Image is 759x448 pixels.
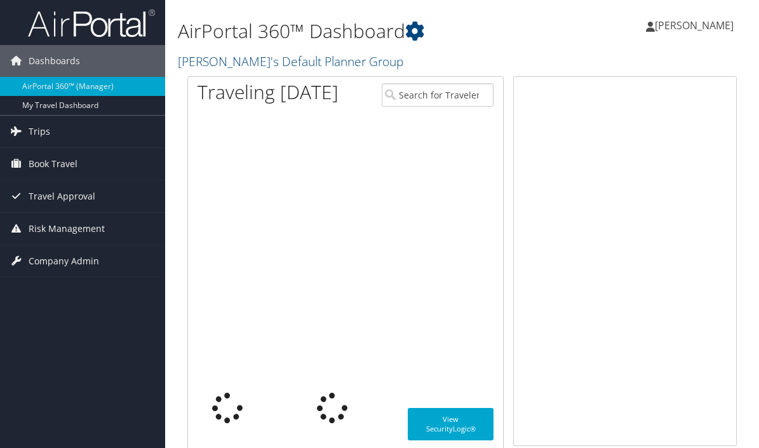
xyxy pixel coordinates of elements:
[28,8,155,38] img: airportal-logo.png
[29,116,50,147] span: Trips
[655,18,734,32] span: [PERSON_NAME]
[29,45,80,77] span: Dashboards
[29,180,95,212] span: Travel Approval
[178,53,406,70] a: [PERSON_NAME]'s Default Planner Group
[408,408,494,440] a: View SecurityLogic®
[382,83,494,107] input: Search for Traveler
[29,148,77,180] span: Book Travel
[29,213,105,245] span: Risk Management
[198,79,339,105] h1: Traveling [DATE]
[646,6,746,44] a: [PERSON_NAME]
[178,18,557,44] h1: AirPortal 360™ Dashboard
[29,245,99,277] span: Company Admin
